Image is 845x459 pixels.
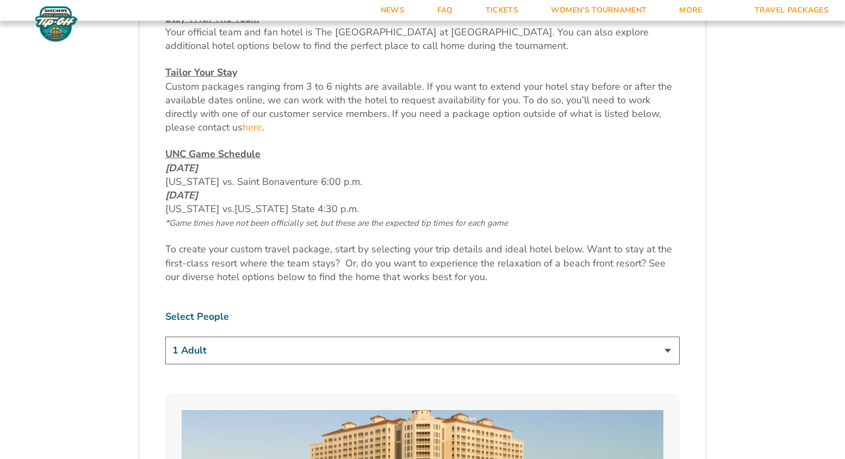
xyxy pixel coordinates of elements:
p: [US_STATE] vs. Saint Bonaventure 6:00 p.m. [US_STATE] [165,147,680,230]
u: UNC Game Schedule [165,147,260,160]
p: To create your custom travel package, start by selecting your trip details and ideal hotel below.... [165,243,680,284]
span: vs. [222,202,234,215]
p: Your official team and fan hotel is The [GEOGRAPHIC_DATA] at [GEOGRAPHIC_DATA]. You can also expl... [165,12,680,53]
span: *Game times have not been officially set, but these are the expected tip times for each game [165,218,508,228]
a: here [243,121,262,134]
em: [DATE] [165,162,198,175]
p: Custom packages ranging from 3 to 6 nights are available. If you want to extend your hotel stay b... [165,66,680,134]
span: [US_STATE] State 4:30 p.m. [234,202,359,215]
label: Select People [165,310,680,324]
em: [DATE] [165,189,198,202]
u: Stay With The Team [165,12,259,25]
u: Tailor Your Stay [165,66,237,79]
img: Fort Myers Tip-Off [33,5,80,42]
